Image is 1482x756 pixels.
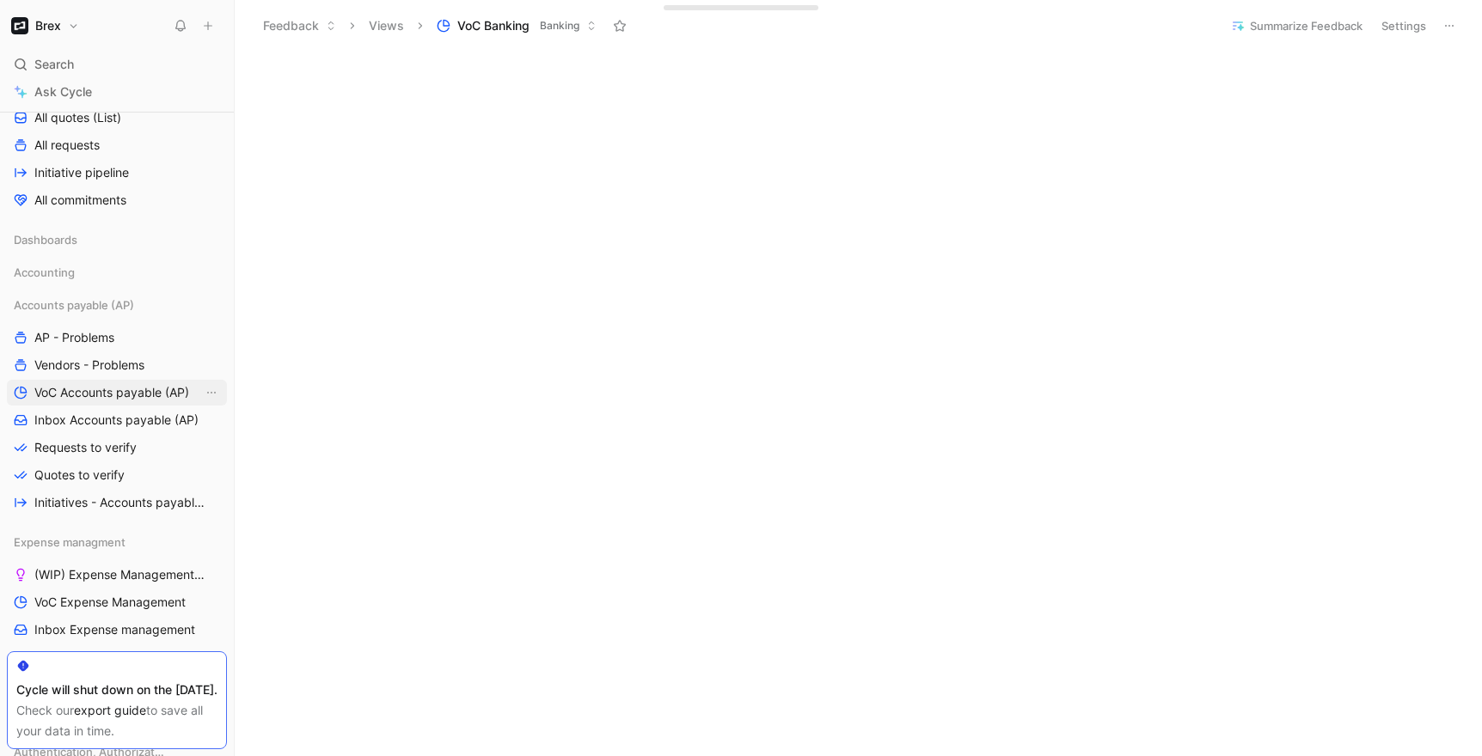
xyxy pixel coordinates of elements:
div: Accounts payable (AP)AP - ProblemsVendors - ProblemsVoC Accounts payable (AP)View actionsInbox Ac... [7,292,227,515]
a: Ask Cycle [7,79,227,105]
a: (WIP) Expense Management Problems [7,562,227,588]
span: Inbox Accounts payable (AP) [34,412,199,429]
span: Initiatives - Accounts payable (AP) [34,494,205,511]
a: Initiatives - Accounts payable (AP) [7,490,227,515]
span: Requests to verify [34,439,137,456]
span: Accounting [14,264,75,281]
span: Banking [540,17,579,34]
a: Inbox Expense management [7,617,227,643]
span: Expense managment [14,533,126,551]
button: Summarize Feedback [1223,14,1370,38]
span: Ask Cycle [34,82,92,102]
div: Check our to save all your data in time. [16,700,217,741]
a: export guide [74,703,146,717]
div: Dashboards [7,227,227,253]
a: Initiative pipeline [7,160,227,186]
span: All requests [34,137,100,154]
img: Brex [11,17,28,34]
a: All commitments [7,187,227,213]
span: VoC Accounts payable (AP) [34,384,189,401]
span: AP - Problems [34,329,114,346]
a: Quotes to verify [7,462,227,488]
div: Search [7,52,227,77]
span: Dashboards [14,231,77,248]
span: VoC Expense Management [34,594,186,611]
div: Dashboards [7,227,227,258]
a: AP - Problems [7,325,227,351]
span: Requests to verify [34,649,137,666]
div: Accounts payable (AP) [7,292,227,318]
a: VoC Expense Management [7,589,227,615]
span: All commitments [34,192,126,209]
h1: Brex [35,18,61,34]
button: Views [361,13,412,39]
button: View actions [203,384,220,401]
div: Expense managment [7,529,227,555]
span: Accounts payable (AP) [14,296,134,314]
button: BrexBrex [7,14,83,38]
span: VoC Banking [457,17,530,34]
span: Vendors - Problems [34,357,144,374]
div: Accounting [7,259,227,285]
span: All quotes (List) [34,109,121,126]
a: VoC Accounts payable (AP)View actions [7,380,227,405]
span: Inbox Expense management [34,621,195,638]
a: Vendors - Problems [7,352,227,378]
button: VoC BankingBanking [429,13,604,39]
button: Settings [1374,14,1434,38]
a: Requests to verify [7,644,227,670]
a: Inbox Accounts payable (AP) [7,407,227,433]
span: (WIP) Expense Management Problems [34,566,206,583]
a: Requests to verify [7,435,227,460]
a: All quotes (List) [7,105,227,131]
span: Initiative pipeline [34,164,129,181]
button: Feedback [255,13,344,39]
a: All requests [7,132,227,158]
span: Quotes to verify [34,466,125,484]
div: Expense managment(WIP) Expense Management ProblemsVoC Expense ManagementInbox Expense managementR... [7,529,227,725]
span: Search [34,54,74,75]
div: Accounting [7,259,227,290]
div: Cycle will shut down on the [DATE]. [16,680,217,700]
